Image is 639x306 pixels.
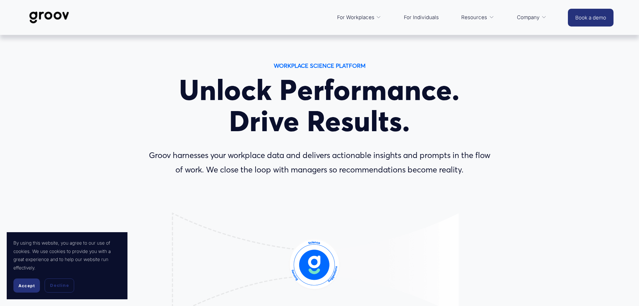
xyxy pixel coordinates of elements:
[13,239,121,272] p: By using this website, you agree to our use of cookies. We use cookies to provide you with a grea...
[13,278,40,293] button: Accept
[144,74,495,137] h1: Unlock Performance. Drive Results.
[50,283,69,289] span: Decline
[274,62,366,69] strong: WORKPLACE SCIENCE PLATFORM
[18,283,35,288] span: Accept
[568,9,614,27] a: Book a demo
[7,232,127,299] section: Cookie banner
[401,9,442,25] a: For Individuals
[517,13,540,22] span: Company
[461,13,487,22] span: Resources
[458,9,497,25] a: folder dropdown
[45,278,74,293] button: Decline
[144,148,495,177] p: Groov harnesses your workplace data and delivers actionable insights and prompts in the flow of w...
[514,9,550,25] a: folder dropdown
[337,13,374,22] span: For Workplaces
[25,6,73,29] img: Groov | Workplace Science Platform | Unlock Performance | Drive Results
[334,9,385,25] a: folder dropdown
